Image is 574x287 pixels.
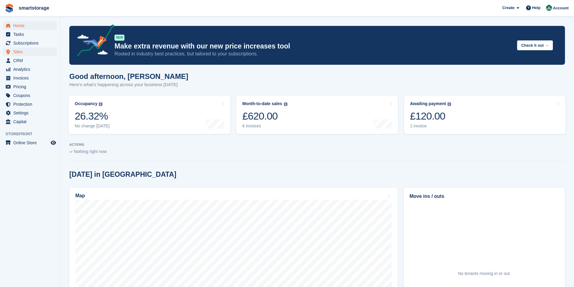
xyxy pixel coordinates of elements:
h1: Good afternoon, [PERSON_NAME] [69,72,188,80]
a: menu [3,56,57,65]
div: Awaiting payment [410,101,446,106]
a: menu [3,21,57,30]
p: Make extra revenue with our new price increases tool [114,42,512,51]
img: Peter Britcliffe [546,5,552,11]
img: price-adjustments-announcement-icon-8257ccfd72463d97f412b2fc003d46551f7dbcb40ab6d574587a9cd5c0d94... [72,24,114,59]
a: menu [3,30,57,39]
div: No change [DATE] [75,123,110,129]
div: NEW [114,35,124,41]
h2: [DATE] in [GEOGRAPHIC_DATA] [69,170,176,179]
a: menu [3,100,57,108]
span: CRM [13,56,49,65]
div: No tenants moving in or out. [458,270,511,277]
a: menu [3,48,57,56]
div: 26.32% [75,110,110,122]
span: Home [13,21,49,30]
a: smartstorage [16,3,52,13]
a: menu [3,117,57,126]
span: Subscriptions [13,39,49,47]
p: Rooted in industry best practices, but tailored to your subscriptions. [114,51,512,57]
p: Here's what's happening across your business [DATE] [69,81,188,88]
a: menu [3,39,57,47]
p: ACTIONS [69,143,565,147]
div: 1 invoice [410,123,451,129]
a: Month-to-date sales £620.00 6 invoices [236,96,398,134]
a: menu [3,109,57,117]
div: £620.00 [242,110,287,122]
span: Coupons [13,91,49,100]
span: Help [532,5,541,11]
a: Preview store [50,139,57,146]
span: Settings [13,109,49,117]
span: Tasks [13,30,49,39]
span: Capital [13,117,49,126]
button: Check it out → [517,40,553,50]
img: blank_slate_check_icon-ba018cac091ee9be17c0a81a6c232d5eb81de652e7a59be601be346b1b6ddf79.svg [69,151,73,153]
div: Month-to-date sales [242,101,282,106]
span: Nothing right now [74,149,107,154]
img: stora-icon-8386f47178a22dfd0bd8f6a31ec36ba5ce8667c1dd55bd0f319d3a0aa187defe.svg [5,4,14,13]
a: menu [3,65,57,73]
img: icon-info-grey-7440780725fd019a000dd9b08b2336e03edf1995a4989e88bcd33f0948082b44.svg [99,102,102,106]
span: Create [502,5,514,11]
div: 6 invoices [242,123,287,129]
a: menu [3,91,57,100]
span: Protection [13,100,49,108]
div: £120.00 [410,110,451,122]
span: Sites [13,48,49,56]
a: menu [3,139,57,147]
span: Analytics [13,65,49,73]
a: Occupancy 26.32% No change [DATE] [69,96,230,134]
a: menu [3,83,57,91]
span: Online Store [13,139,49,147]
h2: Move ins / outs [409,193,559,200]
a: menu [3,74,57,82]
span: Invoices [13,74,49,82]
h2: Map [75,193,85,198]
a: Awaiting payment £120.00 1 invoice [404,96,566,134]
span: Pricing [13,83,49,91]
span: Storefront [5,131,60,137]
img: icon-info-grey-7440780725fd019a000dd9b08b2336e03edf1995a4989e88bcd33f0948082b44.svg [447,102,451,106]
div: Occupancy [75,101,97,106]
img: icon-info-grey-7440780725fd019a000dd9b08b2336e03edf1995a4989e88bcd33f0948082b44.svg [284,102,287,106]
span: Account [553,5,569,11]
